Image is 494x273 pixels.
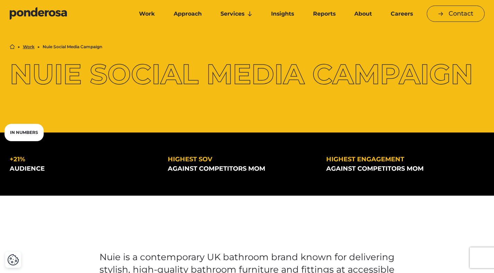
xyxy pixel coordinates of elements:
[263,7,302,21] a: Insights
[168,155,315,164] div: highest SOV
[305,7,344,21] a: Reports
[10,7,121,21] a: Go to homepage
[427,6,485,22] a: Contact
[10,60,485,88] h1: Nuie Social Media Campaign
[43,45,102,49] li: Nuie Social Media Campaign
[37,45,40,49] li: ▶︎
[131,7,163,21] a: Work
[383,7,421,21] a: Careers
[166,7,210,21] a: Approach
[10,44,15,49] a: Home
[10,164,157,173] div: audience
[326,164,474,173] div: against competitors MoM
[213,7,260,21] a: Services
[346,7,380,21] a: About
[23,45,35,49] a: Work
[5,124,44,141] div: In Numbers
[18,45,20,49] li: ▶︎
[168,164,315,173] div: against competitors MoM
[10,155,157,164] div: +21%
[7,254,19,266] img: Revisit consent button
[326,155,474,164] div: highest engagement
[7,254,19,266] button: Cookie Settings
